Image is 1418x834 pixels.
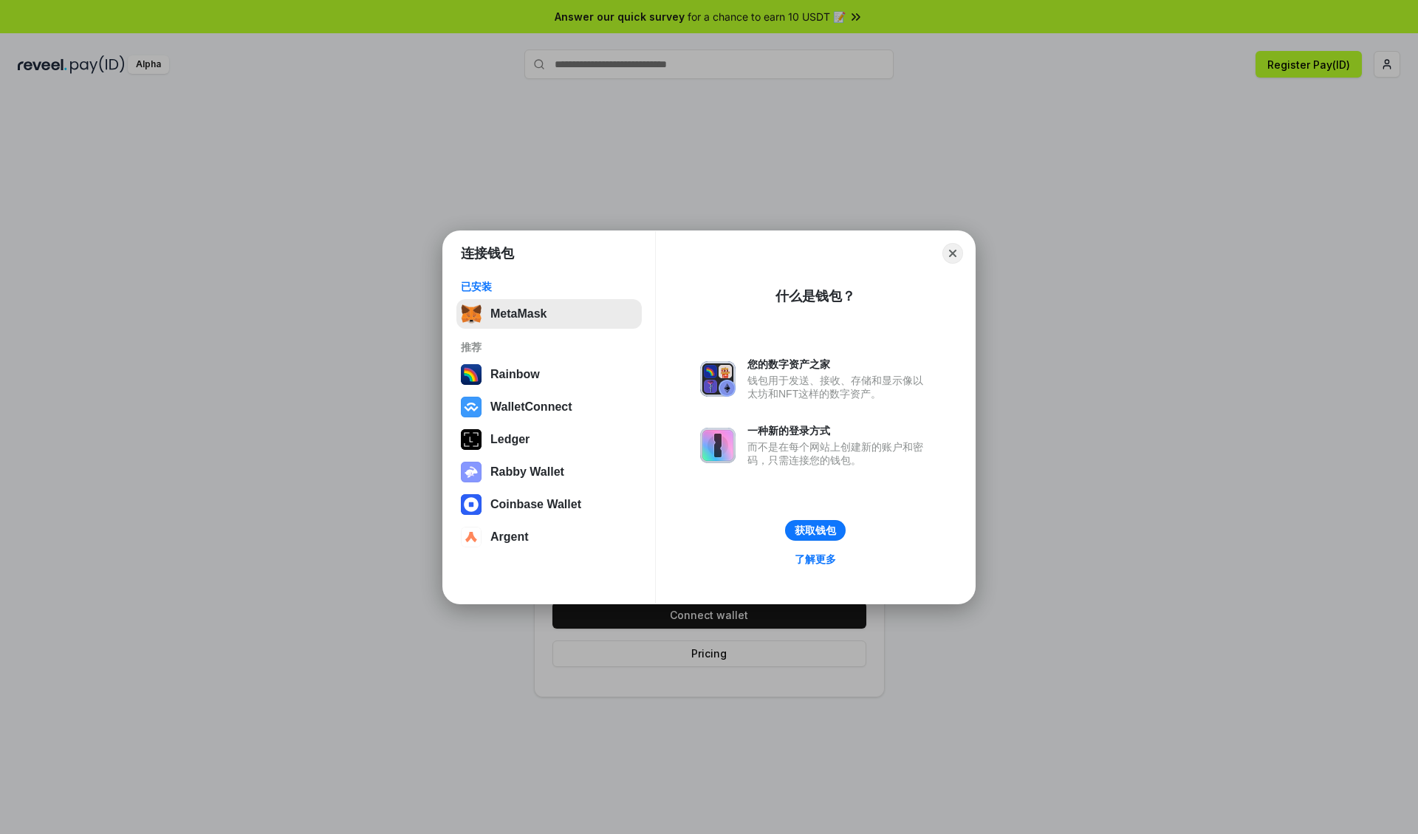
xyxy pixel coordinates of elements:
[461,364,482,385] img: svg+xml,%3Csvg%20width%3D%22120%22%20height%3D%22120%22%20viewBox%3D%220%200%20120%20120%22%20fil...
[456,299,642,329] button: MetaMask
[700,361,736,397] img: svg+xml,%3Csvg%20xmlns%3D%22http%3A%2F%2Fwww.w3.org%2F2000%2Fsvg%22%20fill%3D%22none%22%20viewBox...
[461,462,482,482] img: svg+xml,%3Csvg%20xmlns%3D%22http%3A%2F%2Fwww.w3.org%2F2000%2Fsvg%22%20fill%3D%22none%22%20viewBox...
[456,425,642,454] button: Ledger
[456,522,642,552] button: Argent
[490,307,547,321] div: MetaMask
[786,550,845,569] a: 了解更多
[795,524,836,537] div: 获取钱包
[461,397,482,417] img: svg+xml,%3Csvg%20width%3D%2228%22%20height%3D%2228%22%20viewBox%3D%220%200%2028%2028%22%20fill%3D...
[490,498,581,511] div: Coinbase Wallet
[490,400,572,414] div: WalletConnect
[490,368,540,381] div: Rainbow
[461,494,482,515] img: svg+xml,%3Csvg%20width%3D%2228%22%20height%3D%2228%22%20viewBox%3D%220%200%2028%2028%22%20fill%3D...
[456,457,642,487] button: Rabby Wallet
[461,527,482,547] img: svg+xml,%3Csvg%20width%3D%2228%22%20height%3D%2228%22%20viewBox%3D%220%200%2028%2028%22%20fill%3D...
[490,465,564,479] div: Rabby Wallet
[747,424,931,437] div: 一种新的登录方式
[456,490,642,519] button: Coinbase Wallet
[461,304,482,324] img: svg+xml,%3Csvg%20fill%3D%22none%22%20height%3D%2233%22%20viewBox%3D%220%200%2035%2033%22%20width%...
[461,429,482,450] img: svg+xml,%3Csvg%20xmlns%3D%22http%3A%2F%2Fwww.w3.org%2F2000%2Fsvg%22%20width%3D%2228%22%20height%3...
[700,428,736,463] img: svg+xml,%3Csvg%20xmlns%3D%22http%3A%2F%2Fwww.w3.org%2F2000%2Fsvg%22%20fill%3D%22none%22%20viewBox...
[942,243,963,264] button: Close
[456,392,642,422] button: WalletConnect
[461,341,637,354] div: 推荐
[461,280,637,293] div: 已安装
[785,520,846,541] button: 获取钱包
[747,358,931,371] div: 您的数字资产之家
[747,440,931,467] div: 而不是在每个网站上创建新的账户和密码，只需连接您的钱包。
[490,433,530,446] div: Ledger
[456,360,642,389] button: Rainbow
[461,245,514,262] h1: 连接钱包
[490,530,529,544] div: Argent
[775,287,855,305] div: 什么是钱包？
[795,553,836,566] div: 了解更多
[747,374,931,400] div: 钱包用于发送、接收、存储和显示像以太坊和NFT这样的数字资产。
